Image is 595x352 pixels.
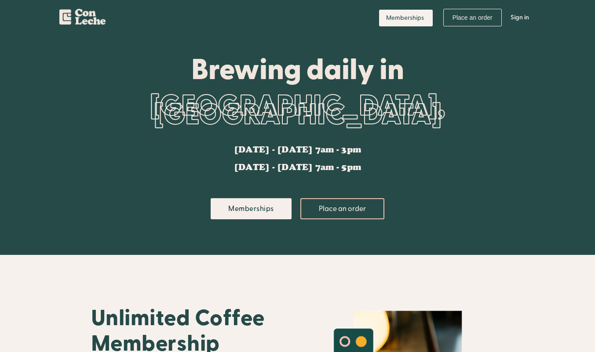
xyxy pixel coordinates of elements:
a: Place an order [300,198,384,219]
a: Sign in [504,4,536,31]
a: Memberships [211,198,292,219]
div: [DATE] - [DATE] 7am - 3pm [DATE] - [DATE] 7am - 5pm [234,145,361,172]
a: Memberships [379,10,433,26]
div: Brewing daily in [91,54,504,84]
a: Place an order [443,9,502,26]
div: [GEOGRAPHIC_DATA], [GEOGRAPHIC_DATA] [91,84,504,137]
